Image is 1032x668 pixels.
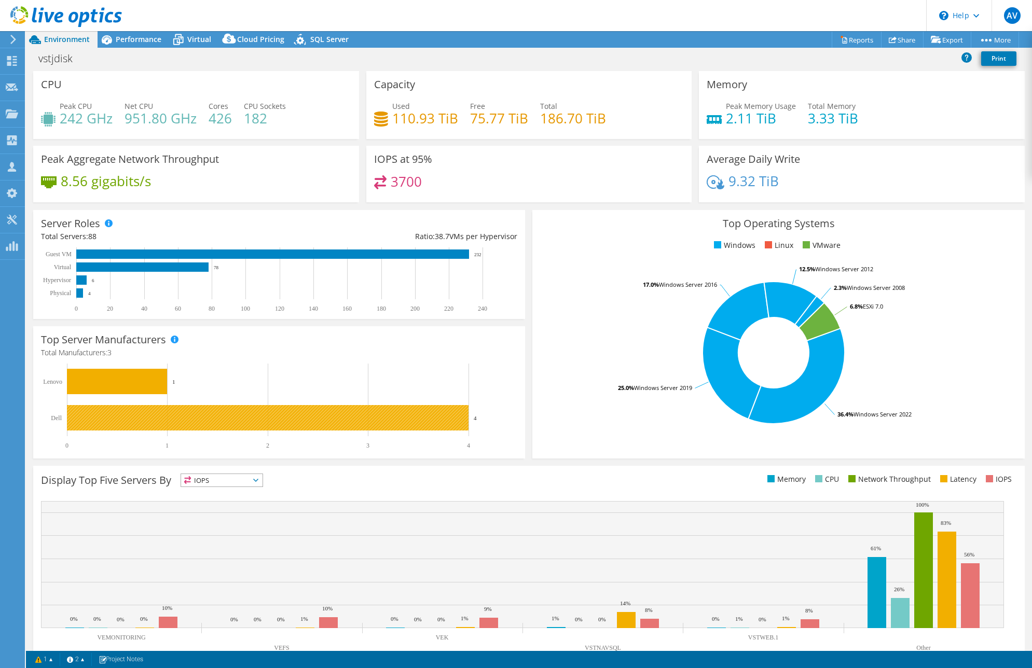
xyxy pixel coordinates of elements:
h4: 110.93 TiB [392,113,458,124]
text: 0% [712,616,720,622]
h4: 242 GHz [60,113,113,124]
h3: CPU [41,79,62,90]
li: Memory [765,474,806,485]
text: 60 [175,305,181,312]
tspan: 36.4% [837,410,854,418]
li: IOPS [983,474,1012,485]
tspan: Windows Server 2012 [815,265,873,273]
text: 4 [467,442,470,449]
text: 1% [735,616,743,622]
span: SQL Server [310,34,349,44]
li: Latency [938,474,976,485]
text: 10% [322,605,333,611]
text: 83% [941,520,951,526]
tspan: Windows Server 2008 [847,284,905,291]
text: 8% [645,607,653,613]
text: Dell [51,414,62,422]
h4: 426 [209,113,232,124]
h3: Average Daily Write [707,154,800,165]
text: 0 [75,305,78,312]
text: 0% [598,616,606,622]
li: VMware [800,240,841,251]
text: Virtual [54,263,72,271]
span: Free [470,101,485,111]
li: CPU [813,474,839,485]
a: Project Notes [91,653,150,666]
text: VSTWEB.1 [748,634,778,641]
text: Hypervisor [43,276,71,284]
svg: \n [939,11,948,20]
text: VEFS [274,644,289,651]
text: 9% [484,606,492,612]
h3: Capacity [374,79,415,90]
tspan: ESXi 7.0 [863,302,883,310]
a: Export [923,32,971,48]
text: 61% [871,545,881,551]
h4: 75.77 TiB [470,113,528,124]
text: 0% [140,616,148,622]
text: 1 [166,442,169,449]
li: Linux [762,240,793,251]
h4: 951.80 GHz [125,113,197,124]
h4: 186.70 TiB [540,113,606,124]
h3: Top Operating Systems [540,218,1016,229]
a: 2 [60,653,92,666]
text: 180 [377,305,386,312]
text: 0% [117,616,125,622]
text: Lenovo [43,378,62,385]
text: 0 [65,442,68,449]
text: 232 [474,252,481,257]
text: 100 [241,305,250,312]
text: VEMONITORING [97,634,145,641]
div: Ratio: VMs per Hypervisor [279,231,517,242]
text: 100% [916,502,929,508]
text: 20 [107,305,113,312]
tspan: 6.8% [850,302,863,310]
li: Network Throughput [846,474,931,485]
li: Windows [711,240,755,251]
text: 14% [620,600,630,606]
h4: 3700 [391,176,422,187]
text: Other [916,644,930,651]
text: 0% [575,616,583,622]
h3: Server Roles [41,218,100,229]
text: 0% [759,616,766,622]
text: 10% [162,605,172,611]
h4: 8.56 gigabits/s [61,175,151,187]
span: 3 [107,347,112,357]
text: 80 [209,305,215,312]
span: Environment [44,34,90,44]
text: 120 [275,305,284,312]
text: 1% [552,615,559,621]
h4: 182 [244,113,286,124]
tspan: 17.0% [643,281,659,288]
h4: 2.11 TiB [726,113,796,124]
text: 0% [414,616,422,622]
span: 88 [88,231,97,241]
text: 40 [141,305,147,312]
text: 4 [88,291,91,296]
text: 56% [964,551,974,558]
span: Peak Memory Usage [726,101,796,111]
span: CPU Sockets [244,101,286,111]
h3: Peak Aggregate Network Throughput [41,154,219,165]
span: Peak CPU [60,101,92,111]
text: 1% [300,616,308,622]
text: VSTNAVSQL [585,644,621,651]
span: Virtual [187,34,211,44]
a: Reports [832,32,882,48]
a: Share [881,32,924,48]
span: Performance [116,34,161,44]
text: 78 [214,265,219,270]
text: Physical [50,289,71,297]
text: VEK [436,634,449,641]
text: 1% [461,615,469,621]
text: Guest VM [46,251,72,258]
text: 0% [70,616,78,622]
a: Print [981,51,1016,66]
tspan: 2.3% [834,284,847,291]
text: 1% [782,615,790,621]
h3: IOPS at 95% [374,154,432,165]
text: 2 [266,442,269,449]
text: 140 [309,305,318,312]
